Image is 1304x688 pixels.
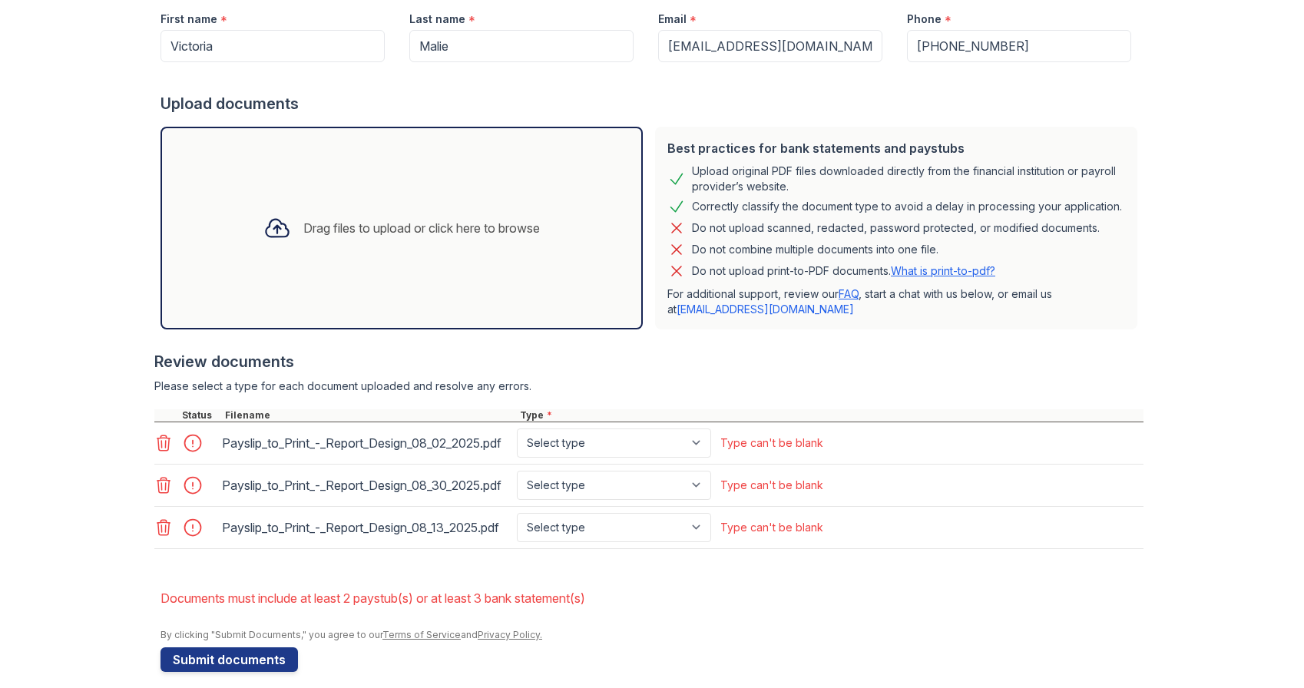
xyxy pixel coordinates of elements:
a: FAQ [839,287,859,300]
div: Review documents [154,351,1143,372]
div: Payslip_to_Print_-_Report_Design_08_02_2025.pdf [222,431,511,455]
div: Do not combine multiple documents into one file. [692,240,938,259]
label: Last name [409,12,465,27]
div: Correctly classify the document type to avoid a delay in processing your application. [692,197,1122,216]
a: Privacy Policy. [478,629,542,640]
label: Phone [907,12,942,27]
a: [EMAIL_ADDRESS][DOMAIN_NAME] [677,303,854,316]
p: Do not upload print-to-PDF documents. [692,263,995,279]
button: Submit documents [161,647,298,672]
label: First name [161,12,217,27]
div: Type can't be blank [720,435,823,451]
div: Best practices for bank statements and paystubs [667,139,1125,157]
a: What is print-to-pdf? [891,264,995,277]
div: Drag files to upload or click here to browse [303,219,540,237]
div: Payslip_to_Print_-_Report_Design_08_13_2025.pdf [222,515,511,540]
div: Upload original PDF files downloaded directly from the financial institution or payroll provider’... [692,164,1125,194]
div: Type can't be blank [720,520,823,535]
label: Email [658,12,687,27]
div: Type [517,409,1143,422]
div: Please select a type for each document uploaded and resolve any errors. [154,379,1143,394]
div: Payslip_to_Print_-_Report_Design_08_30_2025.pdf [222,473,511,498]
a: Terms of Service [382,629,461,640]
div: Do not upload scanned, redacted, password protected, or modified documents. [692,219,1100,237]
div: Upload documents [161,93,1143,114]
li: Documents must include at least 2 paystub(s) or at least 3 bank statement(s) [161,583,1143,614]
div: Filename [222,409,517,422]
div: Status [179,409,222,422]
div: By clicking "Submit Documents," you agree to our and [161,629,1143,641]
p: For additional support, review our , start a chat with us below, or email us at [667,286,1125,317]
div: Type can't be blank [720,478,823,493]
